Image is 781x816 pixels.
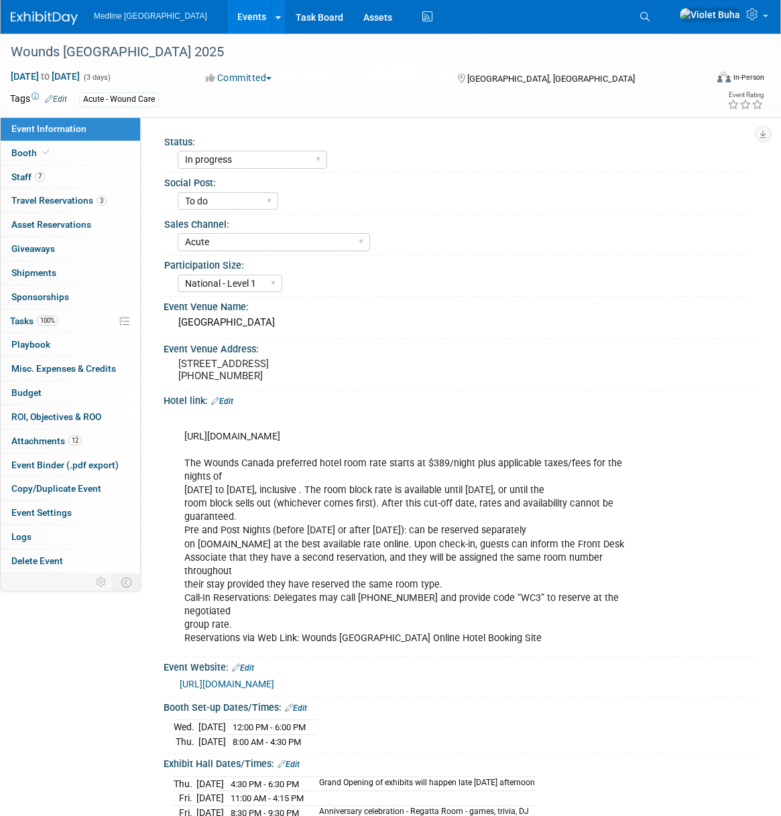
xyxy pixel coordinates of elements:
div: [GEOGRAPHIC_DATA] [174,312,744,333]
div: Acute - Wound Care [79,92,159,107]
a: Travel Reservations3 [1,189,140,212]
span: Travel Reservations [11,195,107,206]
a: Booth [1,141,140,165]
img: ExhibitDay [11,11,78,25]
td: Wed. [174,720,198,735]
span: 12:00 PM - 6:00 PM [233,722,306,732]
div: Event Venue Address: [164,339,754,356]
span: 8:00 AM - 4:30 PM [233,737,301,747]
span: Event Settings [11,507,72,518]
span: Event Information [11,123,86,134]
div: Participation Size: [164,255,748,272]
a: Edit [278,760,300,769]
span: Attachments [11,435,82,446]
img: Violet Buha [679,7,741,22]
button: Committed [201,71,277,84]
td: [DATE] [198,734,226,748]
span: Medline [GEOGRAPHIC_DATA] [94,11,207,21]
a: Sponsorships [1,285,140,309]
td: Thu. [174,734,198,748]
a: Event Binder (.pdf export) [1,454,140,477]
div: Status: [164,132,748,149]
div: Social Post: [164,173,748,190]
a: ROI, Objectives & ROO [1,405,140,429]
span: Event Binder (.pdf export) [11,460,119,470]
a: Edit [285,703,307,713]
td: Fri. [174,791,196,806]
a: Giveaways [1,237,140,261]
a: [URL][DOMAIN_NAME] [180,679,274,689]
a: Edit [211,397,233,406]
td: Toggle Event Tabs [113,573,141,591]
a: Tasks100% [1,310,140,333]
td: [DATE] [198,720,226,735]
a: Event Information [1,117,140,141]
a: Logs [1,525,140,549]
div: Sales Channel: [164,214,748,231]
a: Delete Event [1,549,140,573]
span: Logs [11,531,32,542]
span: 4:30 PM - 6:30 PM [231,779,299,789]
div: Event Rating [727,92,764,98]
span: Shipments [11,267,56,278]
div: In-Person [733,72,764,82]
span: 100% [37,316,58,326]
a: Asset Reservations [1,213,140,236]
a: Edit [45,94,67,104]
pre: [STREET_ADDRESS] [PHONE_NUMBER] [178,358,395,382]
span: 3 [97,196,107,206]
a: Attachments12 [1,429,140,453]
div: [URL][DOMAIN_NAME] The Wounds Canada preferred hotel room rate starts at $389/night plus applicab... [175,410,636,652]
span: Giveaways [11,243,55,254]
a: Event Settings [1,501,140,525]
td: Tags [10,92,67,107]
td: [DATE] [196,776,224,791]
a: Misc. Expenses & Credits [1,357,140,381]
div: Wounds [GEOGRAPHIC_DATA] 2025 [6,40,690,64]
div: Event Format [647,70,764,90]
span: [DATE] [DATE] [10,70,80,82]
a: Playbook [1,333,140,356]
td: Personalize Event Tab Strip [90,573,113,591]
span: Playbook [11,339,50,350]
span: Copy/Duplicate Event [11,483,101,494]
td: Thu. [174,776,196,791]
i: Booth reservation complete [43,149,50,156]
img: Format-Inperson.png [717,72,731,82]
a: Shipments [1,261,140,285]
span: 12 [68,435,82,446]
span: 11:00 AM - 4:15 PM [231,793,304,803]
a: Edit [232,663,254,673]
span: Asset Reservations [11,219,91,230]
span: to [39,71,52,82]
span: Budget [11,387,42,398]
div: Event Website: [164,657,754,675]
span: [GEOGRAPHIC_DATA], [GEOGRAPHIC_DATA] [467,74,635,84]
span: Delete Event [11,555,63,566]
a: Copy/Duplicate Event [1,477,140,500]
span: Tasks [10,316,58,326]
a: Budget [1,381,140,405]
span: ROI, Objectives & ROO [11,411,101,422]
div: Event Venue Name: [164,297,754,314]
td: [DATE] [196,791,224,806]
div: Booth Set-up Dates/Times: [164,697,754,715]
span: Booth [11,147,52,158]
span: Misc. Expenses & Credits [11,363,116,374]
div: Exhibit Hall Dates/Times: [164,754,754,771]
span: (3 days) [82,73,111,82]
a: Staff7 [1,165,140,189]
span: 7 [35,172,45,182]
span: Sponsorships [11,291,69,302]
div: Hotel link: [164,391,754,408]
span: Staff [11,172,45,182]
td: Grand Opening of exhibits will happen late [DATE] afternoon [311,776,535,791]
